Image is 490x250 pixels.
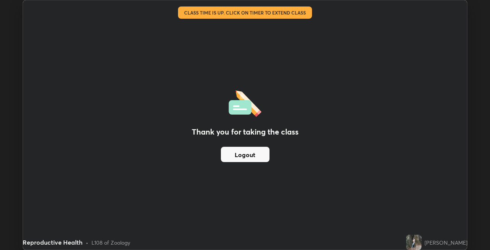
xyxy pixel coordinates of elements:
div: L108 of Zoology [91,239,130,247]
div: Reproductive Health [23,238,83,247]
button: Logout [221,147,269,162]
img: offlineFeedback.1438e8b3.svg [229,88,261,117]
h2: Thank you for taking the class [192,126,299,138]
div: • [86,239,88,247]
div: [PERSON_NAME] [425,239,467,247]
img: 93628cd41237458da9fb0b6e325f598c.jpg [406,235,421,250]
